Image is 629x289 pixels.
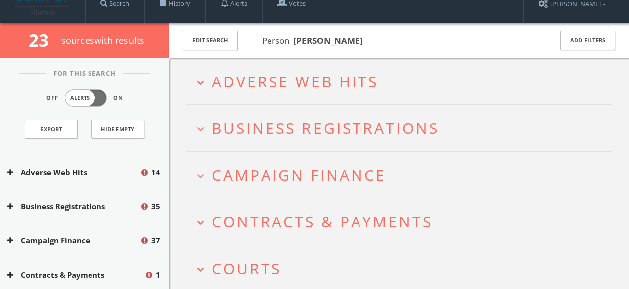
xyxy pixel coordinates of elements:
[194,260,612,277] button: expand_moreCourts
[7,269,144,281] button: Contracts & Payments
[113,94,123,102] span: On
[293,35,363,46] b: [PERSON_NAME]
[212,118,439,138] span: Business Registrations
[212,211,433,232] span: Contracts & Payments
[7,167,140,178] button: Adverse Web Hits
[212,71,378,92] span: Adverse Web Hits
[194,169,207,183] i: expand_more
[262,35,363,46] span: Person
[194,73,612,90] button: expand_moreAdverse Web Hits
[194,213,612,230] button: expand_moreContracts & Payments
[151,167,160,178] span: 14
[151,235,160,246] span: 37
[212,165,386,185] span: Campaign Finance
[156,269,160,281] span: 1
[25,120,78,139] a: Export
[560,31,615,50] button: Add Filters
[151,201,160,212] span: 35
[194,216,207,229] i: expand_more
[46,94,58,102] span: Off
[7,235,140,246] button: Campaign Finance
[194,263,207,276] i: expand_more
[194,122,207,136] i: expand_more
[194,167,612,183] button: expand_moreCampaign Finance
[29,28,57,52] span: 23
[183,31,238,50] button: Edit Search
[7,201,140,212] button: Business Registrations
[212,258,281,279] span: Courts
[194,120,612,136] button: expand_moreBusiness Registrations
[91,120,144,139] button: Hide Empty
[46,69,123,79] span: For This Search
[61,34,145,46] span: source s with results
[194,76,207,89] i: expand_more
